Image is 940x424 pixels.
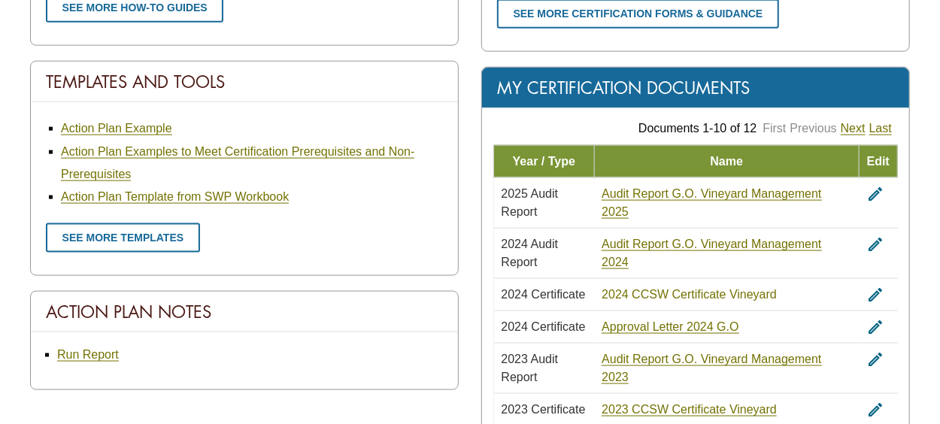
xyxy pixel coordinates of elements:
[602,353,821,384] a: Audit Report G.O. Vineyard Management 2023
[602,403,777,416] a: 2023 CCSW Certificate Vineyard
[46,223,200,253] a: See more templates
[602,187,821,219] a: Audit Report G.O. Vineyard Management 2025
[31,292,458,332] div: Action Plan Notes
[494,145,595,177] td: Year / Type
[502,238,559,268] span: 2024 Audit Report
[866,185,884,203] i: edit
[866,403,884,416] a: edit
[502,403,586,416] span: 2023 Certificate
[502,353,559,383] span: 2023 Audit Report
[502,187,559,218] span: 2025 Audit Report
[859,145,897,177] td: Edit
[602,320,738,334] a: Approval Letter 2024 G.O
[61,190,289,204] a: Action Plan Template from SWP Workbook
[866,238,884,250] a: edit
[763,122,786,135] a: First
[638,122,757,135] span: Documents 1-10 of 12
[866,350,884,368] i: edit
[502,320,586,333] span: 2024 Certificate
[866,187,884,200] a: edit
[482,68,909,108] div: My Certification Documents
[866,286,884,304] i: edit
[594,145,859,177] td: Name
[61,145,414,181] a: Action Plan Examples to Meet Certification Prerequisites and Non-Prerequisites
[866,318,884,336] i: edit
[866,401,884,419] i: edit
[866,288,884,301] a: edit
[31,62,458,102] div: Templates And Tools
[61,122,172,135] a: Action Plan Example
[790,122,837,135] a: Previous
[866,353,884,365] a: edit
[602,238,821,269] a: Audit Report G.O. Vineyard Management 2024
[869,122,892,135] a: Last
[841,122,866,135] a: Next
[57,348,119,362] a: Run Report
[502,288,586,301] span: 2024 Certificate
[866,235,884,253] i: edit
[602,288,777,301] a: 2024 CCSW Certificate Vineyard
[866,320,884,333] a: edit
